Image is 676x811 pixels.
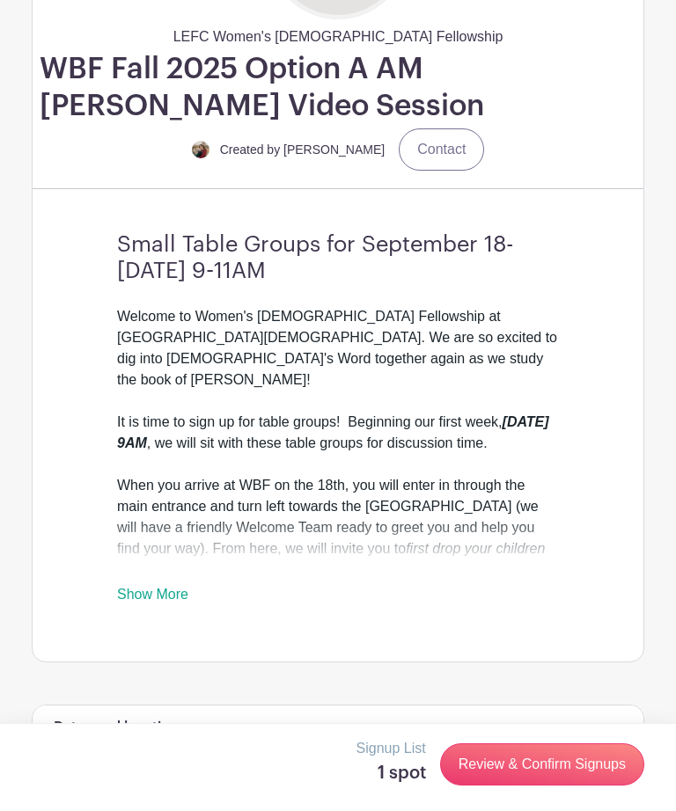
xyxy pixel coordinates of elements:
div: Welcome to Women's [DEMOGRAPHIC_DATA] Fellowship at [GEOGRAPHIC_DATA][DEMOGRAPHIC_DATA]. We are s... [117,306,559,728]
h6: Dates and locations [54,720,186,736]
img: 1FBAD658-73F6-4E4B-B59F-CB0C05CD4BD1.jpeg [192,141,209,158]
a: Contact [399,128,484,171]
small: Created by [PERSON_NAME] [220,142,386,157]
em: [DATE] 9AM [117,414,549,450]
h1: WBF Fall 2025 Option A AM [PERSON_NAME] Video Session [40,51,636,125]
p: Signup List [356,738,426,759]
a: Show More [117,587,188,609]
span: LEFC Women's [DEMOGRAPHIC_DATA] Fellowship [173,19,503,47]
strong: WBF check in [393,562,486,577]
a: Review & Confirm Signups [440,743,644,785]
h5: 1 spot [356,763,426,784]
h3: Small Table Groups for September 18- [DATE] 9-11AM [117,231,559,285]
